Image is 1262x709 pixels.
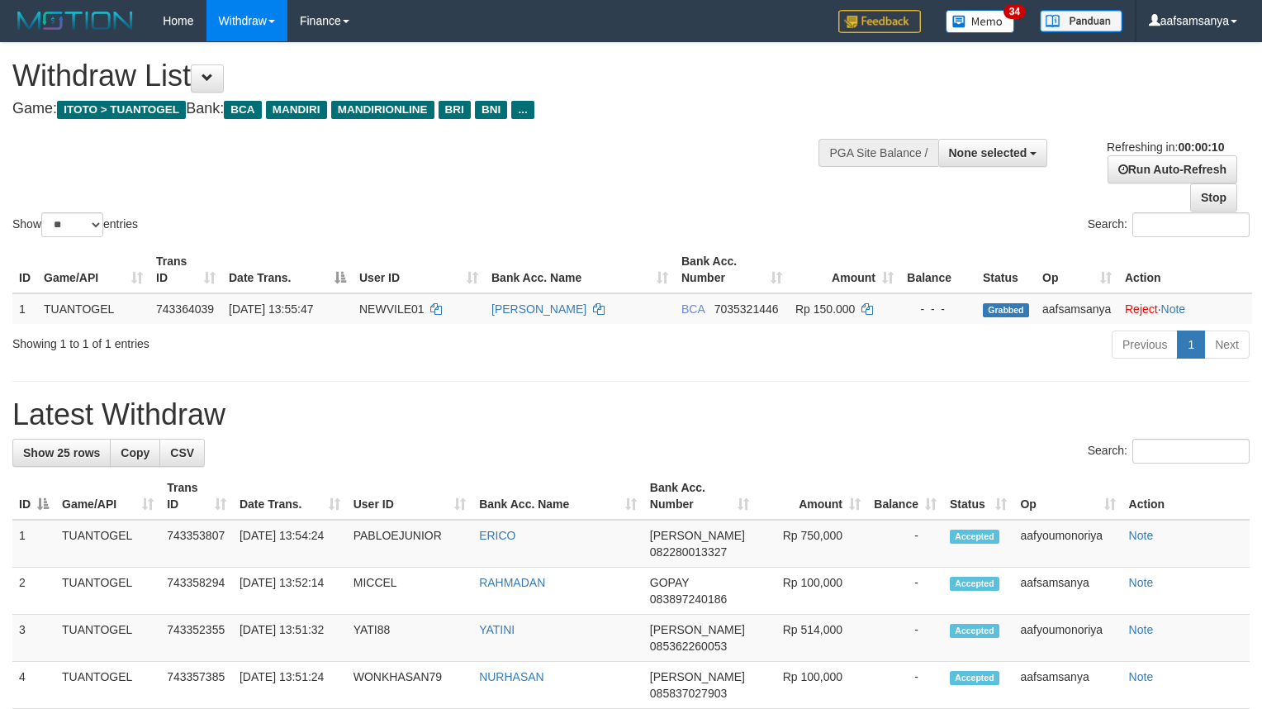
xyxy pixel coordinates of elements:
[37,293,149,324] td: TUANTOGEL
[41,212,103,237] select: Showentries
[331,101,434,119] span: MANDIRIONLINE
[1013,568,1122,615] td: aafsamsanya
[756,520,867,568] td: Rp 750,000
[57,101,186,119] span: ITOTO > TUANTOGEL
[867,615,943,662] td: -
[714,302,779,316] span: Copy 7035321446 to clipboard
[1088,212,1250,237] label: Search:
[1107,140,1224,154] span: Refreshing in:
[1013,520,1122,568] td: aafyoumonoriya
[233,520,347,568] td: [DATE] 13:54:24
[439,101,471,119] span: BRI
[12,615,55,662] td: 3
[1129,576,1154,589] a: Note
[12,329,514,352] div: Showing 1 to 1 of 1 entries
[1003,4,1026,19] span: 34
[1013,473,1122,520] th: Op: activate to sort column ascending
[1129,670,1154,683] a: Note
[650,687,727,700] span: Copy 085837027903 to clipboard
[950,577,999,591] span: Accepted
[12,662,55,709] td: 4
[347,473,472,520] th: User ID: activate to sort column ascending
[943,473,1013,520] th: Status: activate to sort column ascending
[485,246,675,293] th: Bank Acc. Name: activate to sort column ascending
[170,446,194,459] span: CSV
[950,530,999,544] span: Accepted
[12,212,138,237] label: Show entries
[650,529,745,542] span: [PERSON_NAME]
[681,302,705,316] span: BCA
[818,139,937,167] div: PGA Site Balance /
[756,662,867,709] td: Rp 100,000
[160,615,233,662] td: 743352355
[55,615,160,662] td: TUANTOGEL
[160,662,233,709] td: 743357385
[650,592,727,606] span: Copy 083897240186 to clipboard
[23,446,100,459] span: Show 25 rows
[950,671,999,685] span: Accepted
[643,473,757,520] th: Bank Acc. Number: activate to sort column ascending
[976,246,1036,293] th: Status
[946,10,1015,33] img: Button%20Memo.svg
[949,146,1027,159] span: None selected
[110,439,160,467] a: Copy
[1178,140,1224,154] strong: 00:00:10
[12,101,825,117] h4: Game: Bank:
[359,302,425,316] span: NEWVILE01
[233,615,347,662] td: [DATE] 13:51:32
[479,670,544,683] a: NURHASAN
[756,473,867,520] th: Amount: activate to sort column ascending
[838,10,921,33] img: Feedback.jpg
[1161,302,1186,316] a: Note
[159,439,205,467] a: CSV
[1129,623,1154,636] a: Note
[229,302,313,316] span: [DATE] 13:55:47
[12,473,55,520] th: ID: activate to sort column descending
[12,246,37,293] th: ID
[1013,662,1122,709] td: aafsamsanya
[789,246,900,293] th: Amount: activate to sort column ascending
[756,568,867,615] td: Rp 100,000
[1190,183,1237,212] a: Stop
[160,473,233,520] th: Trans ID: activate to sort column ascending
[1108,155,1237,183] a: Run Auto-Refresh
[511,101,534,119] span: ...
[1112,331,1178,359] a: Previous
[1040,10,1122,32] img: panduan.png
[650,545,727,559] span: Copy 082280013327 to clipboard
[1118,246,1252,293] th: Action
[347,615,472,662] td: YATI88
[650,640,727,653] span: Copy 085362260053 to clipboard
[1088,439,1250,464] label: Search:
[1204,331,1250,359] a: Next
[867,520,943,568] td: -
[233,473,347,520] th: Date Trans.: activate to sort column ascending
[950,624,999,638] span: Accepted
[983,303,1029,317] span: Grabbed
[867,568,943,615] td: -
[650,623,745,636] span: [PERSON_NAME]
[867,662,943,709] td: -
[12,293,37,324] td: 1
[37,246,149,293] th: Game/API: activate to sort column ascending
[353,246,485,293] th: User ID: activate to sort column ascending
[900,246,976,293] th: Balance
[347,662,472,709] td: WONKHASAN79
[12,568,55,615] td: 2
[266,101,327,119] span: MANDIRI
[675,246,789,293] th: Bank Acc. Number: activate to sort column ascending
[55,662,160,709] td: TUANTOGEL
[160,568,233,615] td: 743358294
[1132,212,1250,237] input: Search:
[1125,302,1158,316] a: Reject
[756,615,867,662] td: Rp 514,000
[867,473,943,520] th: Balance: activate to sort column ascending
[795,302,855,316] span: Rp 150.000
[1118,293,1252,324] td: ·
[650,576,689,589] span: GOPAY
[1177,331,1205,359] a: 1
[1036,246,1118,293] th: Op: activate to sort column ascending
[475,101,507,119] span: BNI
[1036,293,1118,324] td: aafsamsanya
[12,8,138,33] img: MOTION_logo.png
